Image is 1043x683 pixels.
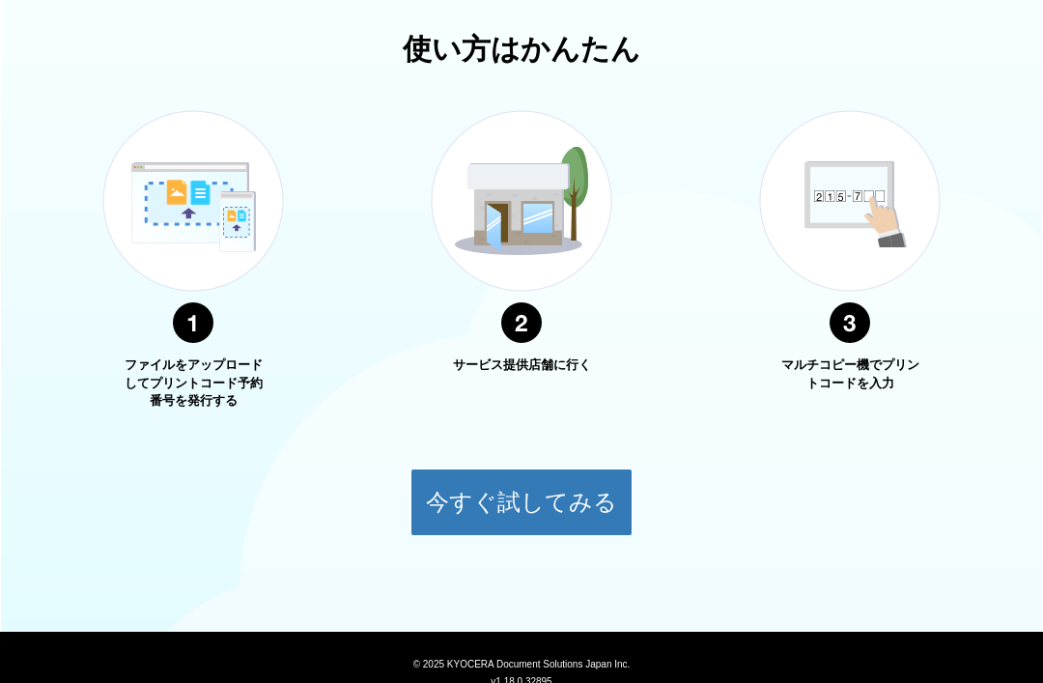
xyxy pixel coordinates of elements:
p: マルチコピー機でプリントコードを入力 [777,356,922,392]
span: © 2025 KYOCERA Document Solutions Japan Inc. [413,657,631,669]
p: ファイルをアップロードしてプリントコード予約番号を発行する [121,356,266,411]
p: サービス提供店舗に行く [449,356,594,375]
button: 今すぐ試してみる [410,469,633,536]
